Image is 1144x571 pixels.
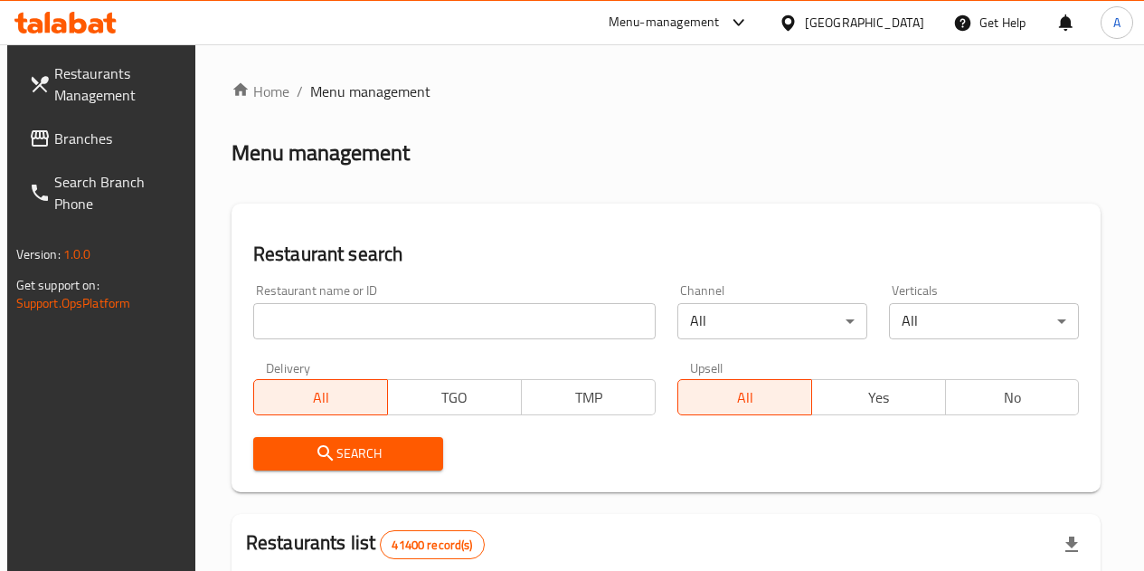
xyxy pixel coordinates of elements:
button: All [677,379,812,415]
span: All [685,385,805,411]
span: Branches [54,128,184,149]
div: All [889,303,1079,339]
label: Upsell [690,361,723,374]
span: TGO [395,385,515,411]
div: All [677,303,867,339]
span: Restaurants Management [54,62,184,106]
span: Version: [16,243,61,266]
li: / [297,81,303,102]
span: Yes [819,385,939,411]
h2: Restaurant search [253,241,1080,268]
div: Export file [1050,523,1093,566]
h2: Restaurants list [246,529,485,559]
a: Branches [14,117,198,160]
span: No [953,385,1073,411]
span: TMP [529,385,648,411]
span: Search [268,443,429,465]
span: Menu management [310,81,430,102]
nav: breadcrumb [232,81,1101,102]
span: 41400 record(s) [381,537,483,554]
button: TMP [521,379,656,415]
div: Total records count [380,530,484,559]
span: A [1113,13,1120,33]
button: Search [253,437,443,471]
a: Search Branch Phone [14,160,198,225]
input: Search for restaurant name or ID.. [253,303,656,339]
a: Restaurants Management [14,52,198,117]
span: 1.0.0 [63,243,91,266]
span: Get support on: [16,273,99,297]
div: Menu-management [609,12,720,33]
span: Search Branch Phone [54,171,184,214]
button: TGO [387,379,522,415]
a: Home [232,81,289,102]
button: No [945,379,1080,415]
h2: Menu management [232,138,410,167]
a: Support.OpsPlatform [16,291,131,315]
button: Yes [811,379,946,415]
button: All [253,379,388,415]
div: [GEOGRAPHIC_DATA] [805,13,924,33]
span: All [261,385,381,411]
label: Delivery [266,361,311,374]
